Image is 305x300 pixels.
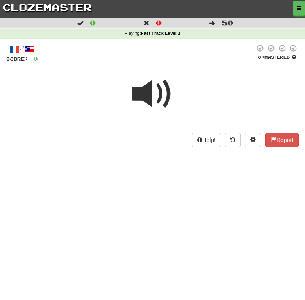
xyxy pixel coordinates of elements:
span: 50 [222,18,233,27]
span: : [143,20,151,26]
span: 0 [90,18,96,27]
span: Score: [6,56,28,62]
span: 0 % [258,55,264,60]
strong: Fast Track Level 1 [141,31,180,36]
span: 0 [33,55,38,62]
div: Mastered [255,54,299,60]
button: Round history (alt+y) [225,133,241,147]
span: : [77,20,85,26]
span: 0 [156,18,162,27]
span: : [209,20,217,26]
button: Report [265,133,299,147]
div: / [6,44,38,55]
button: Help! [192,133,221,147]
